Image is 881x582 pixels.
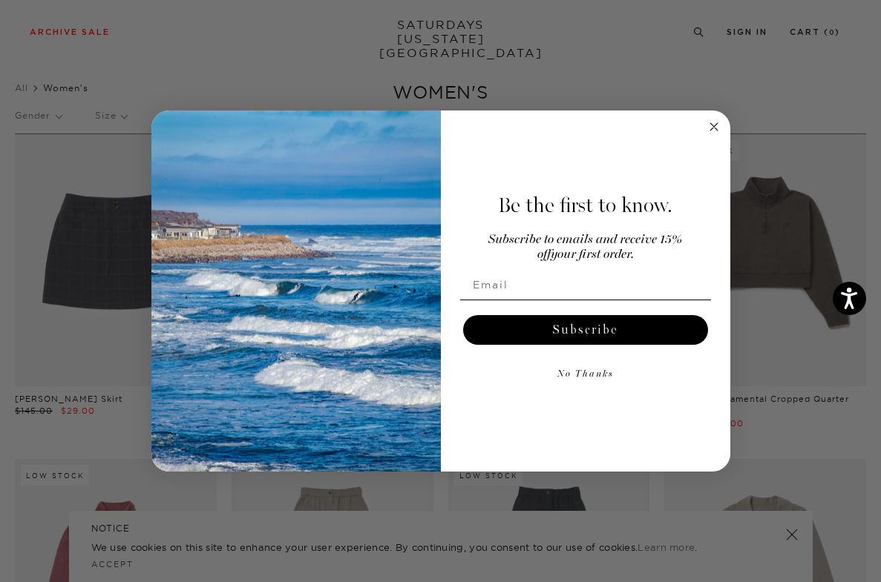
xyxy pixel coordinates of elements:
button: Close dialog [705,118,723,136]
span: off [537,248,551,261]
button: No Thanks [460,360,711,389]
img: 125c788d-000d-4f3e-b05a-1b92b2a23ec9.jpeg [151,110,441,472]
button: Subscribe [463,315,708,345]
span: Be the first to know. [498,193,672,218]
input: Email [460,270,711,300]
span: your first order. [551,248,634,261]
span: Subscribe to emails and receive 15% [488,234,682,246]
